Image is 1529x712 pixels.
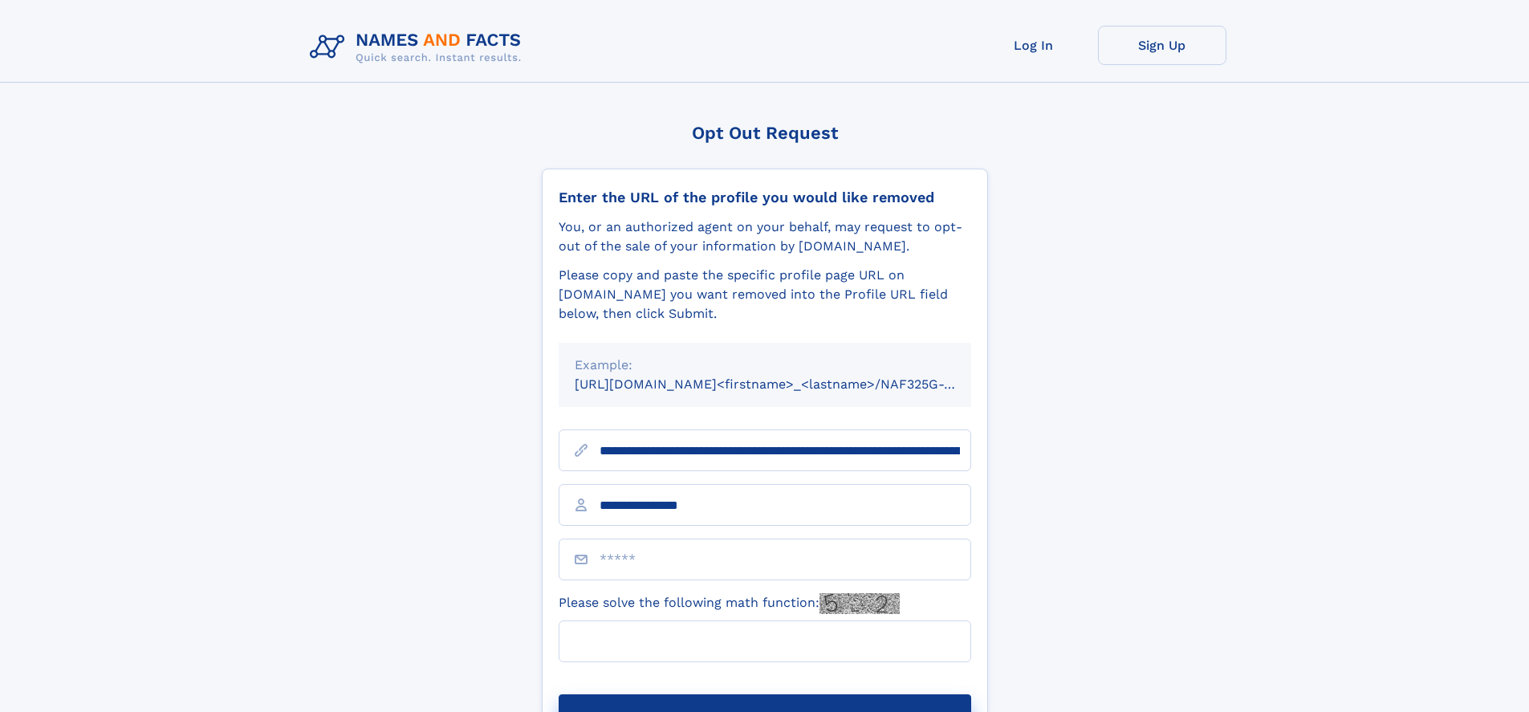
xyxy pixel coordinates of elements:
a: Log In [970,26,1098,65]
small: [URL][DOMAIN_NAME]<firstname>_<lastname>/NAF325G-xxxxxxxx [575,376,1002,392]
div: Enter the URL of the profile you would like removed [559,189,971,206]
label: Please solve the following math function: [559,593,900,614]
div: Opt Out Request [542,123,988,143]
img: Logo Names and Facts [303,26,535,69]
div: Example: [575,356,955,375]
a: Sign Up [1098,26,1226,65]
div: Please copy and paste the specific profile page URL on [DOMAIN_NAME] you want removed into the Pr... [559,266,971,323]
div: You, or an authorized agent on your behalf, may request to opt-out of the sale of your informatio... [559,218,971,256]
